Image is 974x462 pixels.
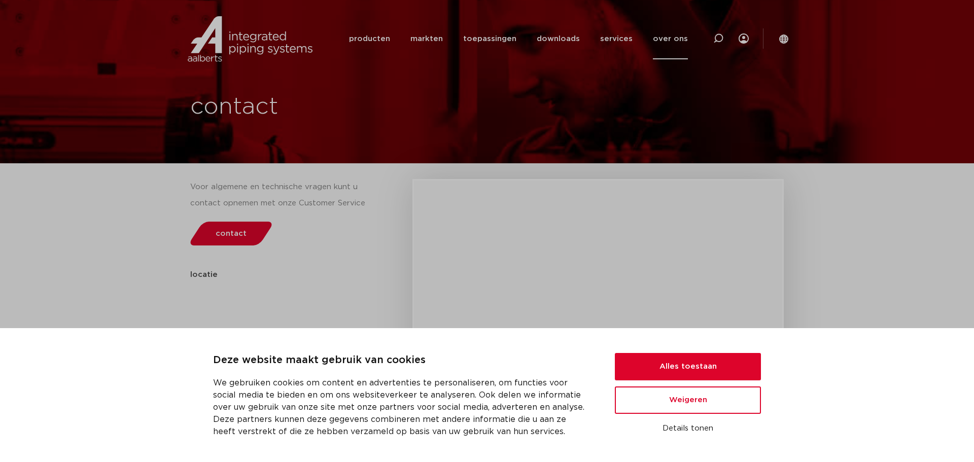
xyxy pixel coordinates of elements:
[463,18,516,59] a: toepassingen
[410,18,443,59] a: markten
[349,18,688,59] nav: Menu
[739,18,749,59] div: my IPS
[615,353,761,380] button: Alles toestaan
[537,18,580,59] a: downloads
[188,222,275,245] a: contact
[653,18,688,59] a: over ons
[213,352,590,369] p: Deze website maakt gebruik van cookies
[190,91,524,123] h1: contact
[615,420,761,437] button: Details tonen
[615,386,761,414] button: Weigeren
[216,230,247,237] span: contact
[600,18,633,59] a: services
[349,18,390,59] a: producten
[190,271,218,278] strong: locatie
[190,179,382,211] div: Voor algemene en technische vragen kunt u contact opnemen met onze Customer Service
[213,377,590,438] p: We gebruiken cookies om content en advertenties te personaliseren, om functies voor social media ...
